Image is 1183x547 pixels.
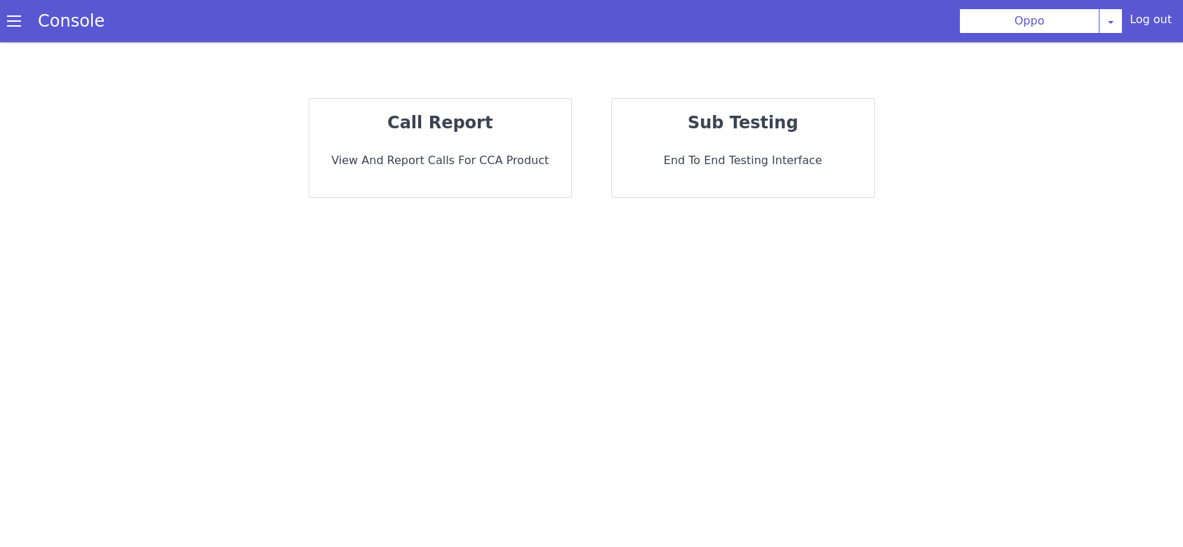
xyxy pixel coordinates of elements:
[688,113,798,133] strong: sub testing
[321,152,561,169] p: View and report calls for CCA Product
[1130,11,1172,34] div: Log out
[623,152,863,169] p: End to End Testing Interface
[387,113,493,133] strong: call report
[959,8,1100,34] button: Oppo
[21,11,121,31] a: Console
